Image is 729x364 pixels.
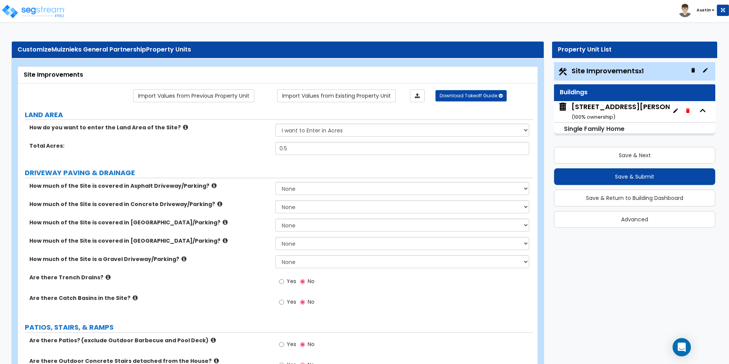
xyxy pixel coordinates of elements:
label: Are there Catch Basins in the Site? [29,294,270,302]
i: click for more info! [214,358,219,364]
i: click for more info! [223,238,228,243]
span: No [308,298,315,306]
img: Construction.png [558,67,568,77]
div: [STREET_ADDRESS][PERSON_NAME] [572,102,699,121]
div: Site Improvements [24,71,532,79]
span: 728 North Woodson Road [558,102,670,121]
img: avatar.png [678,4,692,17]
button: Download Takeoff Guide [435,90,507,101]
b: Austin [697,7,711,13]
button: Save & Submit [554,168,715,185]
button: Save & Return to Building Dashboard [554,190,715,206]
span: Yes [287,277,296,285]
label: How much of the Site is a Gravel Driveway/Parking? [29,255,270,263]
div: Buildings [560,88,710,97]
label: Are there Patios? (exclude Outdoor Barbecue and Pool Deck) [29,337,270,344]
div: Open Intercom Messenger [673,338,691,356]
label: LAND AREA [25,110,533,120]
a: Import the dynamic attribute values from existing properties. [277,89,396,102]
a: Import the dynamic attributes value through Excel sheet [410,89,425,102]
span: Muiznieks General Partnership [51,45,146,54]
span: Download Takeoff Guide [440,92,497,99]
label: How much of the Site is covered in [GEOGRAPHIC_DATA]/Parking? [29,237,270,245]
small: Single Family Home [564,124,625,133]
i: click for more info! [106,274,111,280]
div: Customize Property Units [18,45,538,54]
label: How do you want to enter the Land Area of the Site? [29,124,270,131]
input: No [300,340,305,349]
input: Yes [279,340,284,349]
button: Save & Next [554,147,715,164]
div: Property Unit List [558,45,711,54]
i: click for more info! [181,256,186,262]
input: Yes [279,298,284,306]
i: click for more info! [212,183,217,188]
span: Site Improvements [572,66,644,76]
label: DRIVEWAY PAVING & DRAINAGE [25,168,533,178]
input: Yes [279,277,284,286]
i: click for more info! [223,219,228,225]
img: logo_pro_r.png [1,4,66,19]
i: click for more info! [183,124,188,130]
button: Advanced [554,211,715,228]
input: No [300,277,305,286]
label: Total Acres: [29,142,270,150]
label: How much of the Site is covered in Concrete Driveway/Parking? [29,200,270,208]
a: Import the dynamic attribute values from previous properties. [133,89,254,102]
input: No [300,298,305,306]
span: No [308,277,315,285]
span: Yes [287,340,296,348]
i: click for more info! [211,337,216,343]
small: x1 [639,67,644,75]
small: ( 100 % ownership) [572,113,615,121]
i: click for more info! [133,295,138,301]
img: building.svg [558,102,568,112]
label: How much of the Site is covered in Asphalt Driveway/Parking? [29,182,270,190]
label: PATIOS, STAIRS, & RAMPS [25,322,533,332]
span: Yes [287,298,296,306]
span: No [308,340,315,348]
i: click for more info! [217,201,222,207]
label: Are there Trench Drains? [29,274,270,281]
label: How much of the Site is covered in [GEOGRAPHIC_DATA]/Parking? [29,219,270,226]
